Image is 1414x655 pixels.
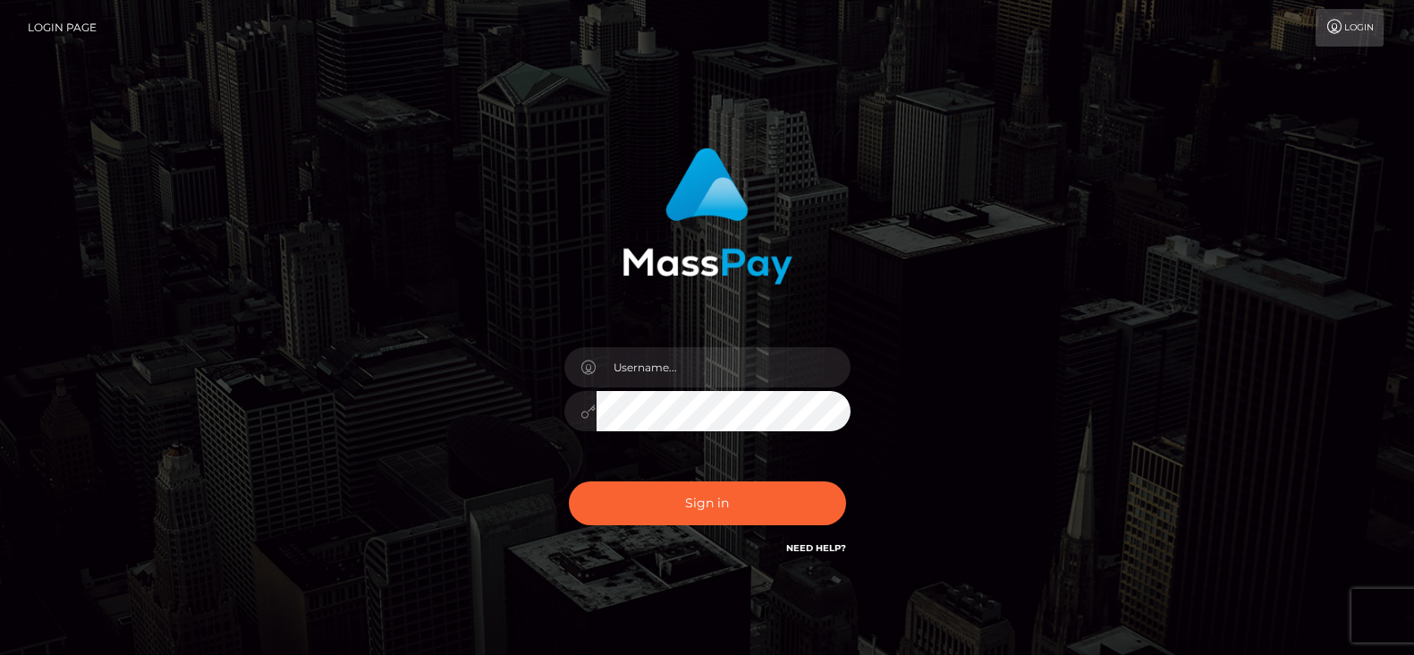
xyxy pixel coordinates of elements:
a: Login Page [28,9,97,47]
input: Username... [597,347,851,387]
a: Login [1316,9,1384,47]
a: Need Help? [786,542,846,554]
img: MassPay Login [622,148,792,285]
button: Sign in [569,481,846,525]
